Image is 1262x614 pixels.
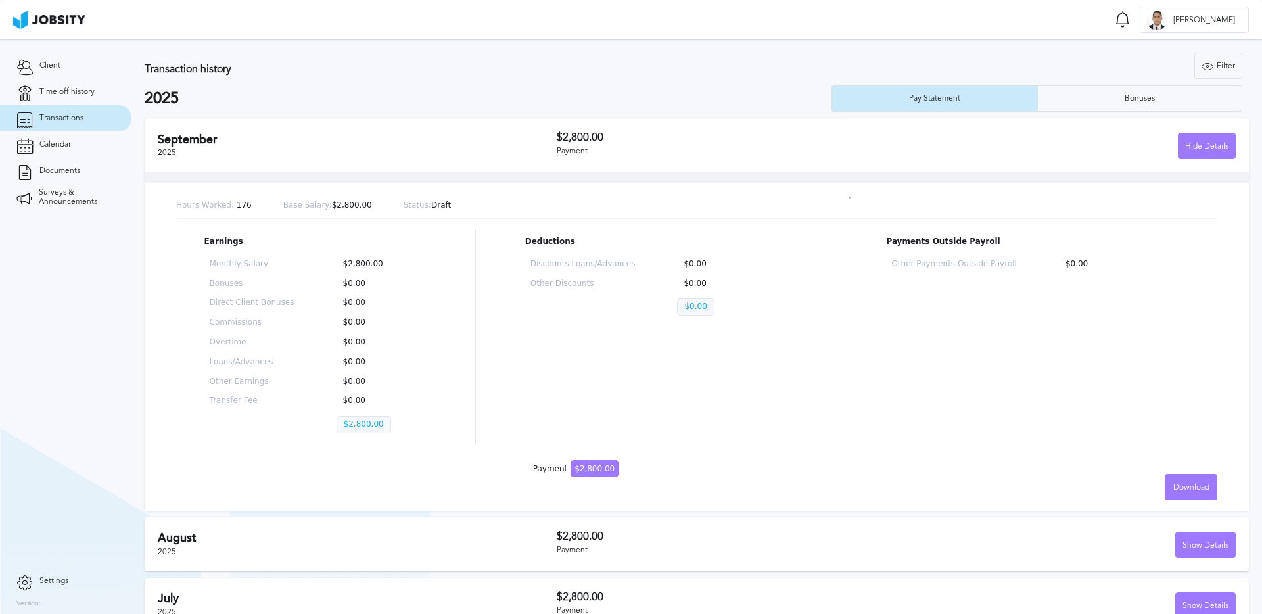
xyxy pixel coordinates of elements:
[557,591,897,603] h3: $2,800.00
[1195,53,1242,80] div: Filter
[210,358,294,367] p: Loans/Advances
[1059,260,1184,269] p: $0.00
[210,298,294,308] p: Direct Client Bonuses
[1140,7,1249,33] button: S[PERSON_NAME]
[533,465,619,474] div: Payment
[677,298,714,316] p: $0.00
[39,577,68,586] span: Settings
[210,338,294,347] p: Overtime
[16,600,41,608] label: Version:
[337,338,421,347] p: $0.00
[530,279,636,289] p: Other Discounts
[1118,94,1161,103] div: Bonuses
[1167,16,1242,25] span: [PERSON_NAME]
[1165,474,1217,500] button: Download
[886,237,1189,247] p: Payments Outside Payroll
[283,201,332,210] span: Base Salary:
[39,188,115,206] span: Surveys & Announcements
[831,85,1037,112] button: Pay Statement
[557,131,897,143] h3: $2,800.00
[891,260,1016,269] p: Other Payments Outside Payroll
[158,531,557,545] h2: August
[525,237,787,247] p: Deductions
[176,201,234,210] span: Hours Worked:
[337,298,421,308] p: $0.00
[39,166,80,176] span: Documents
[158,547,176,556] span: 2025
[571,460,619,477] span: $2,800.00
[337,377,421,387] p: $0.00
[337,279,421,289] p: $0.00
[1037,85,1243,112] button: Bonuses
[39,87,95,97] span: Time off history
[39,140,71,149] span: Calendar
[1178,133,1236,159] button: Hide Details
[210,377,294,387] p: Other Earnings
[210,279,294,289] p: Bonuses
[677,279,782,289] p: $0.00
[337,318,421,327] p: $0.00
[145,63,745,75] h3: Transaction history
[204,237,427,247] p: Earnings
[210,318,294,327] p: Commissions
[1176,532,1235,559] div: Show Details
[530,260,636,269] p: Discounts Loans/Advances
[404,201,452,210] p: Draft
[557,531,897,542] h3: $2,800.00
[337,396,421,406] p: $0.00
[145,89,831,108] h2: 2025
[39,61,60,70] span: Client
[902,94,967,103] div: Pay Statement
[210,260,294,269] p: Monthly Salary
[337,416,391,433] p: $2,800.00
[176,201,252,210] p: 176
[210,396,294,406] p: Transfer Fee
[557,546,897,555] div: Payment
[283,201,372,210] p: $2,800.00
[158,148,176,157] span: 2025
[13,11,85,29] img: ab4bad089aa723f57921c736e9817d99.png
[404,201,431,210] span: Status:
[677,260,782,269] p: $0.00
[337,358,421,367] p: $0.00
[337,260,421,269] p: $2,800.00
[1179,133,1235,160] div: Hide Details
[39,114,83,123] span: Transactions
[1194,53,1242,79] button: Filter
[158,133,557,147] h2: September
[557,147,897,156] div: Payment
[1147,11,1167,30] div: S
[1175,532,1236,558] button: Show Details
[158,592,557,605] h2: July
[1173,483,1209,492] span: Download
